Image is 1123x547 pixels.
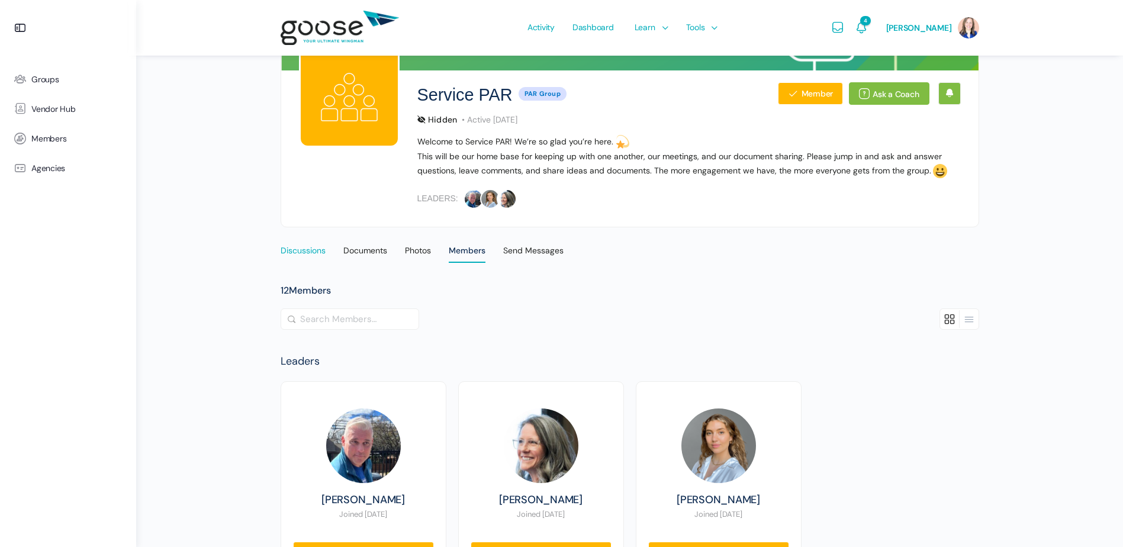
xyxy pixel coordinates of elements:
img: Profile photo of Eliza Leder [480,189,500,209]
span: 4 [860,16,870,25]
a: [PERSON_NAME] [471,494,612,507]
img: Group logo of Service PAR [299,47,400,147]
span: Groups [31,75,59,85]
a: Members [6,124,130,153]
a: [PERSON_NAME] [293,494,434,507]
h4: Leaders: [417,193,458,205]
p: Joined [DATE] [293,510,434,520]
div: Members [449,245,485,263]
div: Documents [343,245,387,263]
div: Send Messages [503,245,564,263]
p: Welcome to Service PAR! We’re so glad you’re here. [417,133,961,151]
a: Send Messages [503,230,564,260]
span: Agencies [31,163,65,173]
p: Joined [DATE] [648,510,789,520]
img: Profile photo of Wendy Keneipp [497,189,517,209]
p: This will be our home base for keeping up with one another, our meetings, and our document sharin... [417,151,961,180]
span: Vendor Hub [31,104,76,114]
a: Discussions [281,230,326,260]
img: Profile photo of Bret Brummitt [464,189,484,209]
a: Agencies [6,153,130,183]
div: Discussions [281,245,326,263]
a: Vendor Hub [6,94,130,124]
input: Search Members… [281,309,419,329]
li: Leaders [275,353,985,369]
img: Profile photo of Eliza Leder [681,408,756,483]
span: PAR Group [519,87,567,101]
img: Profile photo of Bret Brummitt [326,408,401,483]
p: Active [DATE] [457,114,517,126]
nav: Group menu [281,230,979,260]
iframe: Chat Widget [1064,490,1123,547]
a: Photos [405,230,431,260]
img: 💫 [615,135,629,149]
h2: Service PAR [417,82,513,108]
span: [PERSON_NAME] [886,22,952,33]
img: Profile photo of Wendy Keneipp [504,408,578,483]
a: Documents [343,230,387,260]
a: Groups [6,65,130,94]
a: Ask a Coach [849,82,929,105]
span: Hidden [417,115,458,124]
div: Photos [405,245,431,263]
span: 12 [281,284,289,297]
button: Member [778,82,843,105]
img: 😀 [933,164,947,178]
a: Members [449,230,485,260]
span: Members [31,134,66,144]
a: [PERSON_NAME] [648,494,789,507]
p: Joined [DATE] [471,510,612,520]
div: Members [281,285,979,297]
